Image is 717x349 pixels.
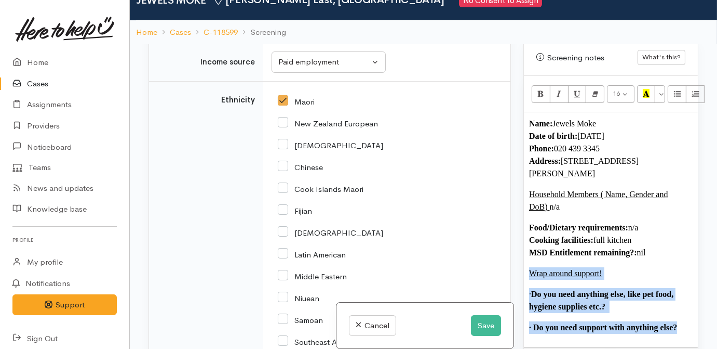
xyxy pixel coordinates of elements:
b: Date of birth: [529,132,577,140]
b: Cooking facilities: [529,236,593,244]
a: Cases [170,27,191,38]
button: What's this? [638,50,685,65]
b: · Do you need support with anything else? [529,323,677,332]
label: Cook Islands Maori [278,185,363,193]
font: 020 439 3345 [554,144,600,153]
p: n/a full kitchen nil [529,222,693,259]
h6: Profile [12,233,117,247]
b: Phone: [529,144,554,153]
label: [DEMOGRAPHIC_DATA] [278,141,383,149]
a: Home [136,27,157,38]
u: Household Members ( Name, Gender and DoB) [529,190,668,211]
p: n/a [529,188,693,213]
label: Niuean [278,294,319,302]
font: [DATE] [577,132,604,140]
label: Fijian [278,207,312,215]
label: Middle Eastern [278,273,347,280]
button: Bold (CTRL+B) [532,85,550,103]
label: Chinese [278,163,323,171]
li: Screening [238,27,286,38]
button: Save [471,315,501,337]
u: Wrap around support! [529,269,602,278]
label: Samoan [278,316,323,324]
a: Cancel [349,315,396,337]
font: [STREET_ADDRESS][PERSON_NAME] [529,157,639,178]
div: Screening notes [536,52,638,64]
a: C-118599 [204,27,238,38]
button: Font Size [607,85,634,103]
button: Support [12,294,117,316]
b: Address: [529,157,561,165]
b: MSD Entitlement remaining?: [529,248,637,257]
label: Maori [278,98,315,106]
label: Income source [200,56,255,68]
label: Ethnicity [221,94,255,106]
button: Recent Color [637,85,656,103]
button: Ordered list (CTRL+SHIFT+NUM8) [686,85,705,103]
label: Southeast Asian [278,338,351,346]
span: 16 [613,89,620,98]
button: Italic (CTRL+I) [550,85,569,103]
button: Unordered list (CTRL+SHIFT+NUM7) [668,85,686,103]
button: More Color [655,85,665,103]
div: Paid employment [278,56,370,68]
b: Name: [529,119,552,128]
button: Underline (CTRL+U) [568,85,587,103]
b: Food/Dietary requirements: [529,223,628,232]
label: New Zealand European [278,120,378,127]
button: Remove Font Style (CTRL+\) [586,85,604,103]
label: [DEMOGRAPHIC_DATA] [278,229,383,237]
font: Jewels Moke [552,119,596,128]
label: Latin American [278,251,346,258]
p: · [529,288,693,313]
button: Paid employment [272,51,386,73]
nav: breadcrumb [130,20,717,45]
b: Do you need anything else, like pet food, hygiene supplies etc.? [529,290,673,311]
